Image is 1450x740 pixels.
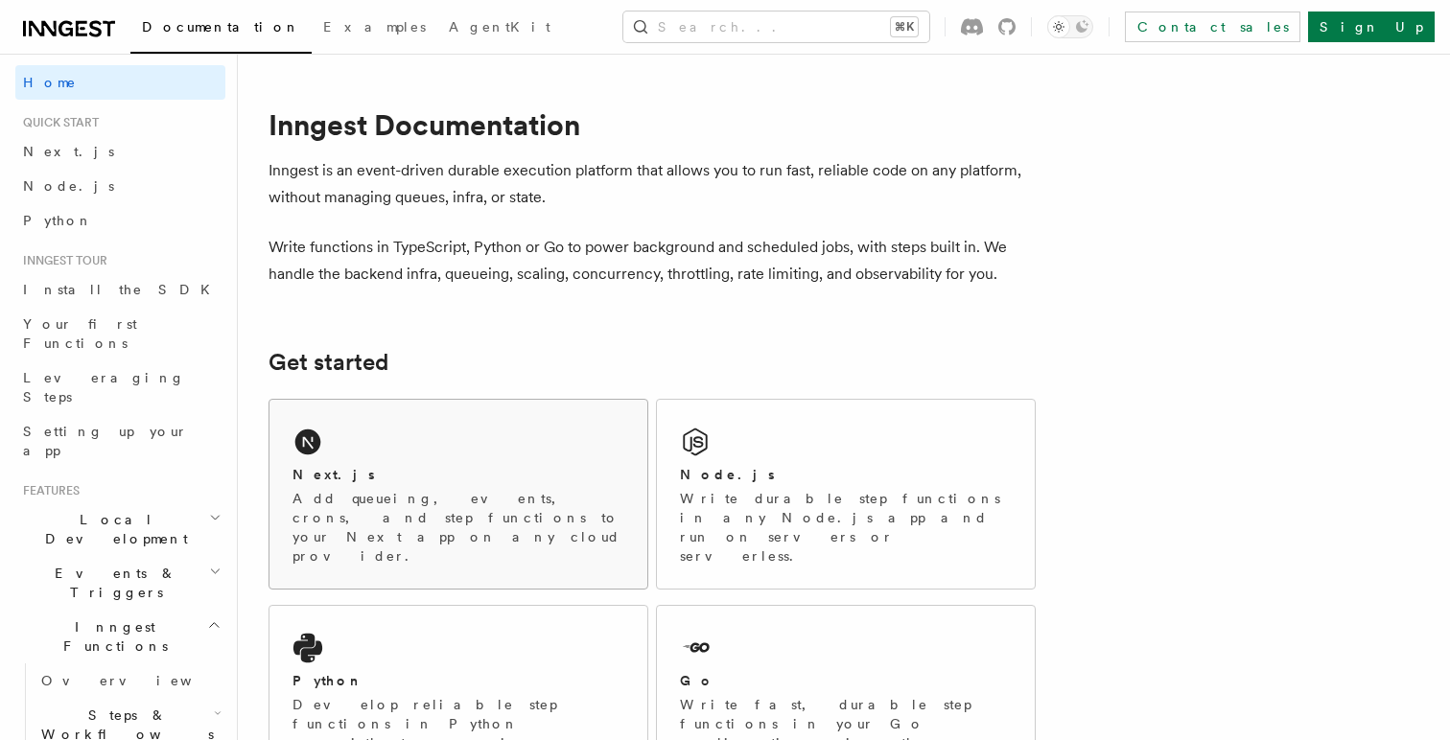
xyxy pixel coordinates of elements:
[15,169,225,203] a: Node.js
[292,489,624,566] p: Add queueing, events, crons, and step functions to your Next app on any cloud provider.
[292,671,363,690] h2: Python
[15,360,225,414] a: Leveraging Steps
[15,510,209,548] span: Local Development
[437,6,562,52] a: AgentKit
[34,663,225,698] a: Overview
[680,465,775,484] h2: Node.js
[15,617,207,656] span: Inngest Functions
[269,157,1036,211] p: Inngest is an event-driven durable execution platform that allows you to run fast, reliable code ...
[269,107,1036,142] h1: Inngest Documentation
[15,203,225,238] a: Python
[41,673,239,688] span: Overview
[623,12,929,42] button: Search...⌘K
[15,483,80,498] span: Features
[15,307,225,360] a: Your first Functions
[23,144,114,159] span: Next.js
[23,370,185,405] span: Leveraging Steps
[15,564,209,602] span: Events & Triggers
[130,6,312,54] a: Documentation
[142,19,300,35] span: Documentation
[292,465,375,484] h2: Next.js
[15,272,225,307] a: Install the SDK
[269,234,1036,288] p: Write functions in TypeScript, Python or Go to power background and scheduled jobs, with steps bu...
[269,349,388,376] a: Get started
[23,282,222,297] span: Install the SDK
[269,399,648,590] a: Next.jsAdd queueing, events, crons, and step functions to your Next app on any cloud provider.
[15,115,99,130] span: Quick start
[680,671,714,690] h2: Go
[15,65,225,100] a: Home
[15,502,225,556] button: Local Development
[680,489,1012,566] p: Write durable step functions in any Node.js app and run on servers or serverless.
[1308,12,1435,42] a: Sign Up
[23,316,137,351] span: Your first Functions
[656,399,1036,590] a: Node.jsWrite durable step functions in any Node.js app and run on servers or serverless.
[1047,15,1093,38] button: Toggle dark mode
[323,19,426,35] span: Examples
[1125,12,1300,42] a: Contact sales
[15,253,107,268] span: Inngest tour
[449,19,550,35] span: AgentKit
[23,213,93,228] span: Python
[23,73,77,92] span: Home
[891,17,918,36] kbd: ⌘K
[15,134,225,169] a: Next.js
[15,414,225,468] a: Setting up your app
[15,556,225,610] button: Events & Triggers
[15,610,225,663] button: Inngest Functions
[23,424,188,458] span: Setting up your app
[312,6,437,52] a: Examples
[23,178,114,194] span: Node.js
